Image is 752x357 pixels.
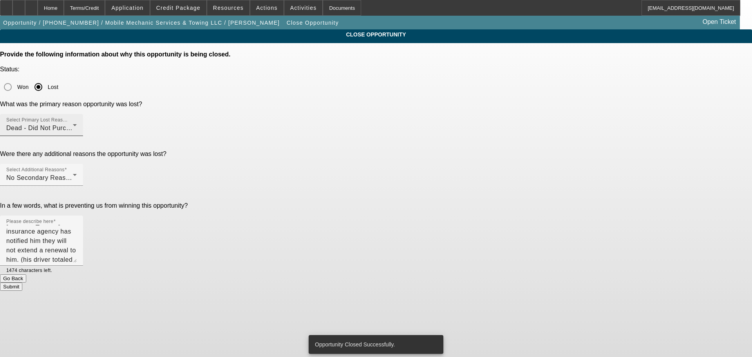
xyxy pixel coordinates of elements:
mat-label: Select Additional Reasons [6,167,65,172]
span: Close Opportunity [287,20,339,26]
span: Dead - Did Not Purchase [6,125,80,131]
button: Credit Package [150,0,206,15]
mat-hint: 1474 characters left. [6,266,52,274]
span: Opportunity / [PHONE_NUMBER] / Mobile Mechanic Services & Towing LLC / [PERSON_NAME] [3,20,280,26]
span: Application [111,5,143,11]
button: Application [105,0,149,15]
label: Lost [46,83,58,91]
button: Activities [284,0,323,15]
span: No Secondary Reason To Provide [6,174,107,181]
span: CLOSE OPPORTUNITY [6,31,746,38]
button: Actions [250,0,284,15]
span: Actions [256,5,278,11]
button: Close Opportunity [285,16,341,30]
span: Resources [213,5,244,11]
span: Activities [290,5,317,11]
div: Opportunity Closed Successfully. [309,335,440,354]
a: Open Ticket [700,15,739,29]
mat-label: Please describe here [6,219,53,224]
span: Credit Package [156,5,201,11]
mat-label: Select Primary Lost Reason [6,118,68,123]
button: Resources [207,0,249,15]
